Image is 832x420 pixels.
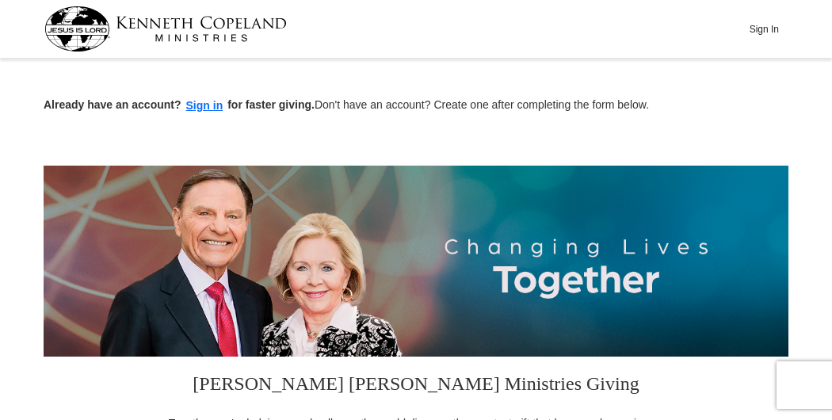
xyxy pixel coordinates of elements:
p: Don't have an account? Create one after completing the form below. [44,97,788,115]
h3: [PERSON_NAME] [PERSON_NAME] Ministries Giving [158,357,674,415]
button: Sign in [181,97,228,115]
img: kcm-header-logo.svg [44,6,287,52]
strong: Already have an account? for faster giving. [44,98,315,111]
button: Sign In [740,17,788,41]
